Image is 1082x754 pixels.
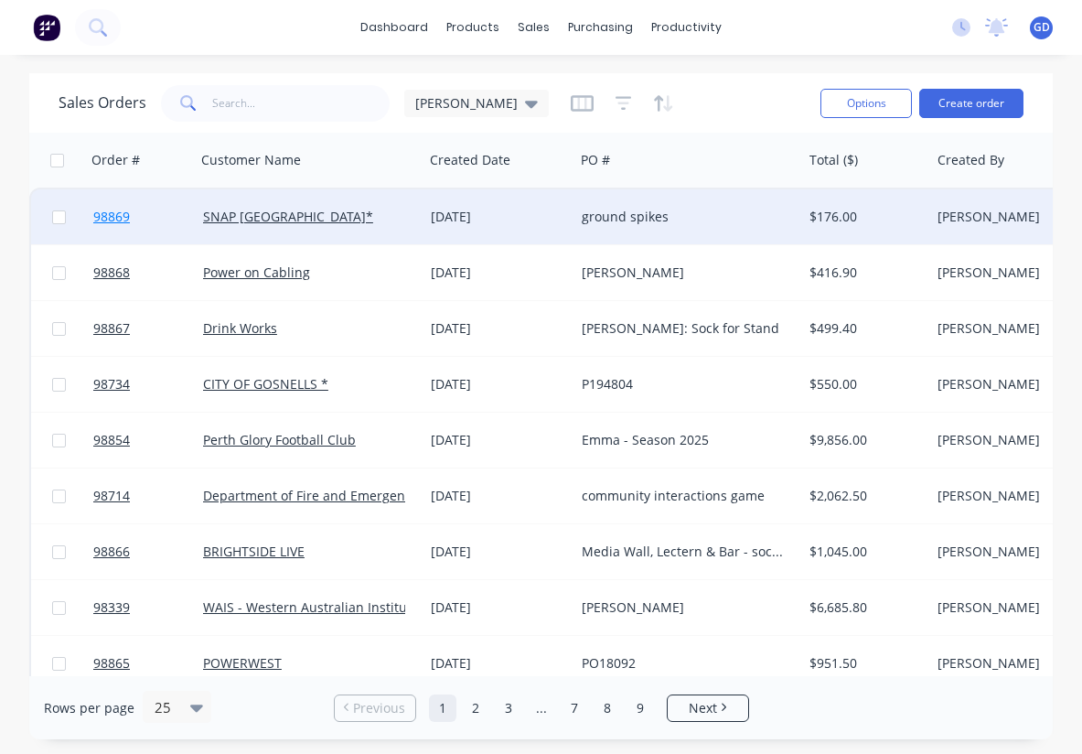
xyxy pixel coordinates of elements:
span: 98339 [93,598,130,617]
a: BRIGHTSIDE LIVE [203,543,305,560]
a: POWERWEST [203,654,282,672]
a: dashboard [351,14,437,41]
div: Total ($) [809,151,858,169]
a: 98867 [93,301,203,356]
div: [PERSON_NAME]: Sock for Stand [582,319,785,338]
span: 98854 [93,431,130,449]
div: $499.40 [809,319,916,338]
a: Drink Works [203,319,277,337]
span: [PERSON_NAME] [415,93,518,113]
a: Next page [668,699,748,717]
div: community interactions game [582,487,785,505]
a: Power on Cabling [203,264,310,281]
div: purchasing [559,14,642,41]
span: GD [1034,19,1050,36]
span: 98866 [93,543,130,561]
div: $1,045.00 [809,543,916,561]
div: $9,856.00 [809,431,916,449]
h1: Sales Orders [59,94,146,112]
span: Next [689,699,717,717]
a: 98865 [93,636,203,691]
div: sales [509,14,559,41]
a: Jump forward [528,695,555,722]
span: 98865 [93,654,130,673]
img: Factory [33,14,60,41]
span: 98867 [93,319,130,338]
a: Previous page [335,699,415,717]
div: Emma - Season 2025 [582,431,785,449]
a: Perth Glory Football Club [203,431,356,448]
a: Page 2 [462,695,489,722]
a: 98734 [93,357,203,412]
div: [DATE] [431,319,567,338]
div: [PERSON_NAME] [582,598,785,617]
a: CITY OF GOSNELLS * [203,375,328,393]
div: [DATE] [431,654,567,673]
ul: Pagination [327,695,756,722]
div: $176.00 [809,208,916,226]
div: PO18092 [582,654,785,673]
div: Customer Name [201,151,301,169]
div: [DATE] [431,264,567,282]
div: productivity [642,14,731,41]
a: 98854 [93,413,203,468]
span: Previous [353,699,405,717]
a: Department of Fire and Emergency Services [203,487,472,504]
a: 98339 [93,580,203,635]
div: [DATE] [431,208,567,226]
a: Page 7 [561,695,588,722]
span: Rows per page [44,699,134,717]
div: Created Date [430,151,510,169]
div: Media Wall, Lectern & Bar - sock only [582,543,785,561]
a: Page 1 is your current page [429,695,456,722]
a: 98714 [93,469,203,523]
div: P194804 [582,375,785,393]
input: Search... [212,85,391,122]
span: 98869 [93,208,130,226]
button: Create order [919,89,1023,118]
div: Order # [91,151,140,169]
div: [DATE] [431,375,567,393]
div: products [437,14,509,41]
div: $550.00 [809,375,916,393]
a: 98869 [93,189,203,244]
span: 98734 [93,375,130,393]
div: [DATE] [431,543,567,561]
div: $6,685.80 [809,598,916,617]
span: 98868 [93,264,130,282]
div: Created By [937,151,1004,169]
div: $951.50 [809,654,916,673]
a: WAIS - Western Australian Institute of Sport [203,598,471,616]
a: 98868 [93,245,203,300]
a: Page 9 [627,695,654,722]
a: Page 3 [495,695,522,722]
div: $2,062.50 [809,487,916,505]
div: PO # [581,151,610,169]
span: 98714 [93,487,130,505]
div: [DATE] [431,598,567,617]
a: SNAP [GEOGRAPHIC_DATA]* [203,208,373,225]
button: Options [820,89,912,118]
a: 98866 [93,524,203,579]
div: [DATE] [431,431,567,449]
div: ground spikes [582,208,785,226]
div: [PERSON_NAME] [582,264,785,282]
div: [DATE] [431,487,567,505]
a: Page 8 [594,695,621,722]
div: $416.90 [809,264,916,282]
